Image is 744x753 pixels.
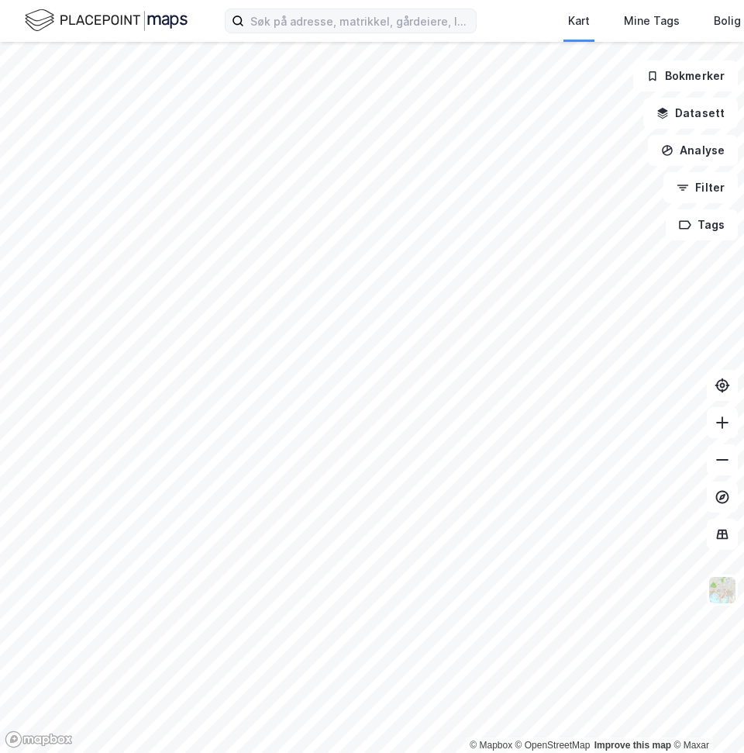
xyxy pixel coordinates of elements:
div: Mine Tags [624,12,680,30]
button: Filter [663,172,738,203]
button: Bokmerker [633,60,738,92]
a: Improve this map [594,740,671,751]
div: Kontrollprogram for chat [666,679,744,753]
iframe: Chat Widget [666,679,744,753]
button: Datasett [643,98,738,129]
img: Z [708,575,737,605]
div: Kart [568,12,590,30]
input: Søk på adresse, matrikkel, gårdeiere, leietakere eller personer [244,9,476,33]
a: Mapbox homepage [5,731,73,748]
div: Bolig [714,12,741,30]
button: Analyse [648,135,738,166]
img: logo.f888ab2527a4732fd821a326f86c7f29.svg [25,7,188,34]
a: Mapbox [470,740,512,751]
button: Tags [666,209,738,240]
a: OpenStreetMap [515,740,591,751]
